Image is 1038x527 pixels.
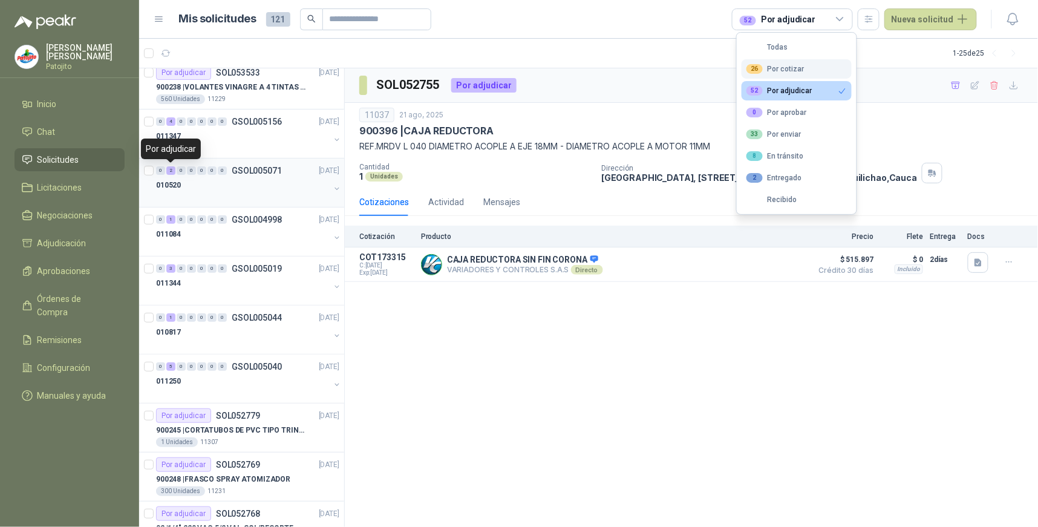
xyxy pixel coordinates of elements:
div: 0 [218,117,227,126]
span: search [307,15,316,23]
img: Company Logo [422,255,442,275]
button: Recibido [742,190,852,209]
a: Manuales y ayuda [15,384,125,407]
div: 1 Unidades [156,437,198,447]
div: 0 [187,362,196,371]
div: 0 [197,117,206,126]
div: 0 [207,264,217,273]
p: 011084 [156,229,181,240]
button: 8En tránsito [742,146,852,166]
div: Por aprobar [746,108,807,117]
span: Chat [38,125,56,139]
img: Company Logo [15,45,38,68]
p: CAJA REDUCTORA SIN FIN CORONA [447,255,603,266]
div: Cotizaciones [359,195,409,209]
div: 0 [218,362,227,371]
p: 1 [359,171,363,182]
div: Directo [571,265,603,275]
p: Cantidad [359,163,592,171]
span: Aprobaciones [38,264,91,278]
p: [DATE] [319,263,339,275]
p: [DATE] [319,67,339,79]
span: Remisiones [38,333,82,347]
p: SOL052768 [216,509,260,518]
p: [PERSON_NAME] [PERSON_NAME] [46,44,125,61]
div: 0 [177,313,186,322]
span: Crédito 30 días [813,267,873,274]
p: Cotización [359,232,414,241]
a: 0 3 0 0 0 0 0 GSOL005019[DATE] 011344 [156,261,342,300]
p: 11229 [207,94,226,104]
div: Por adjudicar [156,65,211,80]
div: Por adjudicar [156,506,211,521]
div: Por adjudicar [156,408,211,423]
p: 11231 [207,486,226,496]
p: GSOL005071 [232,166,282,175]
p: Dirección [601,164,917,172]
p: GSOL004998 [232,215,282,224]
div: Por enviar [746,129,801,139]
div: 0 [218,264,227,273]
p: [DATE] [319,459,339,471]
div: 0 [177,264,186,273]
div: 0 [177,166,186,175]
div: 33 [746,129,763,139]
div: Mensajes [483,195,520,209]
p: Entrega [930,232,961,241]
a: Negociaciones [15,204,125,227]
div: 2 [166,166,175,175]
p: [DATE] [319,361,339,373]
p: 2 días [930,252,961,267]
div: 0 [177,117,186,126]
p: [DATE] [319,312,339,324]
div: 5 [166,362,175,371]
p: 11307 [200,437,218,447]
div: 0 [197,313,206,322]
a: Licitaciones [15,176,125,199]
p: 010817 [156,327,181,338]
a: Por adjudicarSOL052769[DATE] 900248 |FRASCO SPRAY ATOMIZADOR300 Unidades11231 [139,453,344,502]
div: 8 [746,151,763,161]
div: Incluido [895,264,923,274]
div: 2 [746,173,763,183]
p: 011347 [156,131,181,142]
div: 560 Unidades [156,94,205,104]
p: REF.MRDV L 040 DIAMETRO ACOPLE A EJE 18MM - DIAMETRO ACOPLE A MOTOR 11MM [359,140,1023,153]
p: GSOL005156 [232,117,282,126]
p: [DATE] [319,165,339,177]
div: Por adjudicar [451,78,517,93]
div: 0 [187,264,196,273]
div: Por cotizar [746,64,805,74]
p: VARIADORES Y CONTROLES S.A.S [447,265,603,275]
div: 0 [197,166,206,175]
span: Licitaciones [38,181,82,194]
div: 0 [156,264,165,273]
p: 900248 | FRASCO SPRAY ATOMIZADOR [156,474,290,485]
div: 0 [156,117,165,126]
div: 1 [166,313,175,322]
div: Por adjudicar [740,13,815,26]
p: Docs [968,232,992,241]
div: Por adjudicar [141,139,201,159]
div: 0 [187,313,196,322]
div: 0 [156,166,165,175]
div: 0 [187,117,196,126]
p: $ 0 [881,252,923,267]
button: 33Por enviar [742,125,852,144]
button: Nueva solicitud [884,8,977,30]
p: Patojito [46,63,125,70]
div: Por adjudicar [746,86,812,96]
div: 0 [177,215,186,224]
div: 0 [197,264,206,273]
div: 0 [156,313,165,322]
div: 11037 [359,108,394,122]
p: SOL053533 [216,68,260,77]
p: GSOL005044 [232,313,282,322]
a: Adjudicación [15,232,125,255]
p: SOL052769 [216,460,260,469]
p: [DATE] [319,508,339,520]
div: 300 Unidades [156,486,205,496]
div: 0 [218,313,227,322]
button: 26Por cotizar [742,59,852,79]
div: 0 [156,215,165,224]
